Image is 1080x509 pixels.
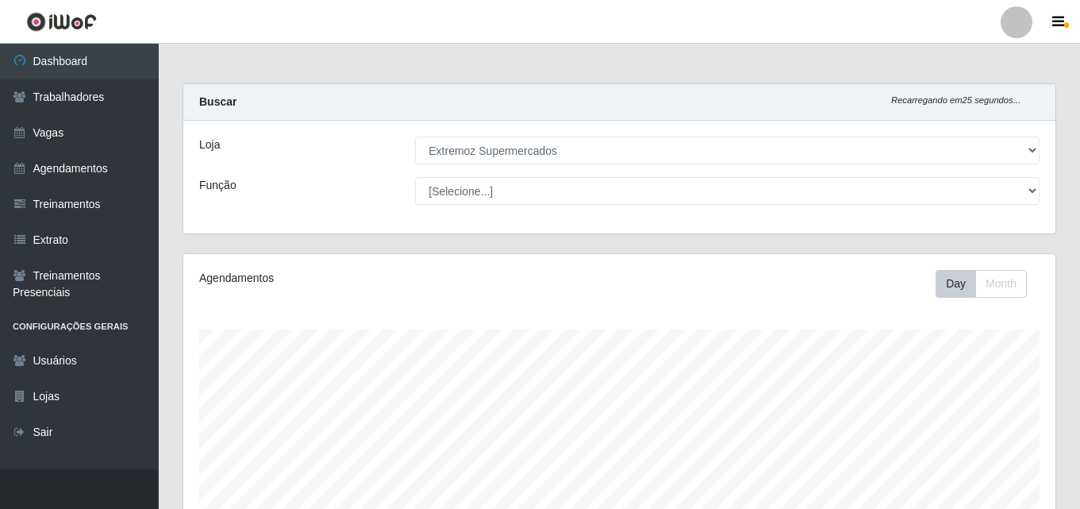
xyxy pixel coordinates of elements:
[975,270,1027,298] button: Month
[199,95,236,108] strong: Buscar
[891,95,1020,105] i: Recarregando em 25 segundos...
[199,177,236,194] label: Função
[936,270,1027,298] div: First group
[936,270,976,298] button: Day
[199,137,220,153] label: Loja
[26,12,97,32] img: CoreUI Logo
[199,270,536,287] div: Agendamentos
[936,270,1040,298] div: Toolbar with button groups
